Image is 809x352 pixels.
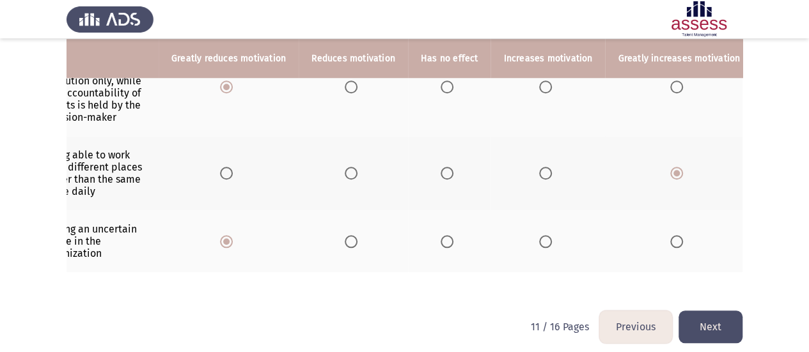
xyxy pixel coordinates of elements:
[531,321,589,333] p: 11 / 16 Pages
[539,234,557,247] mat-radio-group: Select an option
[441,234,459,247] mat-radio-group: Select an option
[599,310,672,343] button: load previous page
[220,80,238,93] mat-radio-group: Select an option
[539,80,557,93] mat-radio-group: Select an option
[670,167,688,179] mat-radio-group: Select an option
[670,234,688,247] mat-radio-group: Select an option
[539,167,557,179] mat-radio-group: Select an option
[491,39,605,78] th: Increases motivation
[670,80,688,93] mat-radio-group: Select an option
[679,310,742,343] button: load next page
[408,39,491,78] th: Has no effect
[299,39,408,78] th: Reduces motivation
[345,167,363,179] mat-radio-group: Select an option
[220,234,238,247] mat-radio-group: Select an option
[345,234,363,247] mat-radio-group: Select an option
[67,1,153,37] img: Assess Talent Management logo
[31,210,159,272] td: Having an uncertain future in the organization
[656,1,742,37] img: Assessment logo of Motivation Assessment R2
[220,167,238,179] mat-radio-group: Select an option
[441,167,459,179] mat-radio-group: Select an option
[345,80,363,93] mat-radio-group: Select an option
[441,80,459,93] mat-radio-group: Select an option
[31,38,159,136] td: Having the responsibility of execution only, while the accountability of results is held by the d...
[605,39,753,78] th: Greatly increases motivation
[31,136,159,210] td: Being able to work from different places rather than the same office daily
[159,39,299,78] th: Greatly reduces motivation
